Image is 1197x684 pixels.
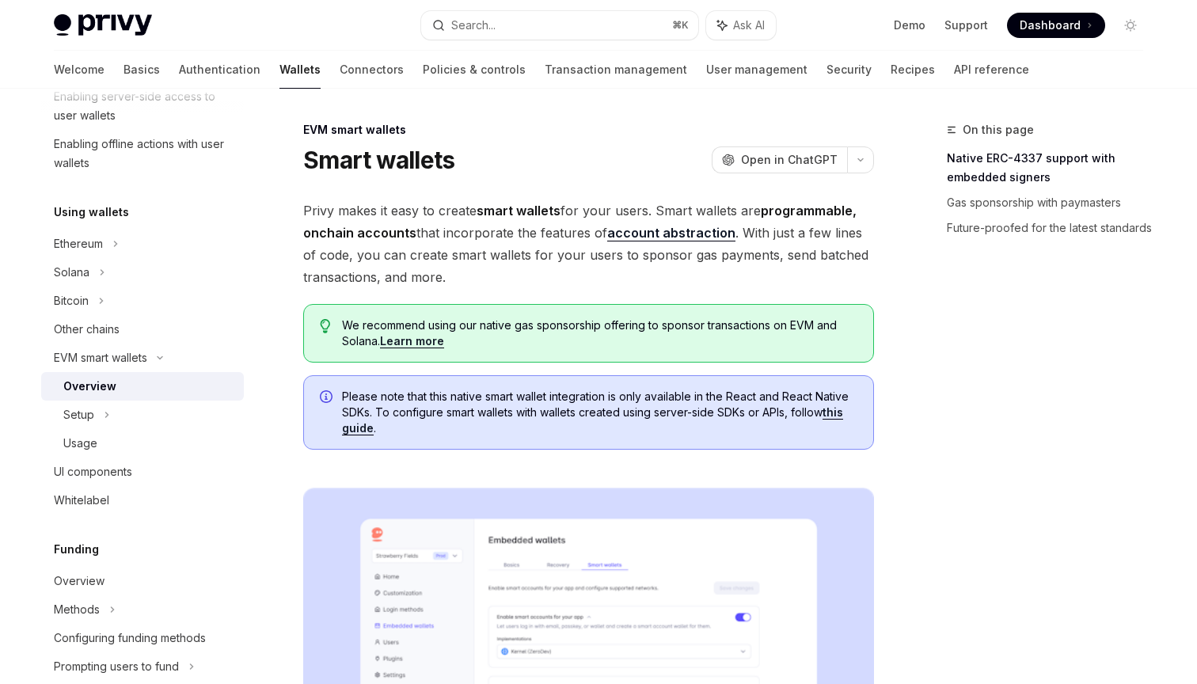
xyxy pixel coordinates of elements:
[891,51,935,89] a: Recipes
[54,600,100,619] div: Methods
[706,51,807,89] a: User management
[63,377,116,396] div: Overview
[741,152,838,168] span: Open in ChatGPT
[54,51,104,89] a: Welcome
[54,540,99,559] h5: Funding
[303,146,454,174] h1: Smart wallets
[54,462,132,481] div: UI components
[342,389,857,436] span: Please note that this native smart wallet integration is only available in the React and React Na...
[944,17,988,33] a: Support
[954,51,1029,89] a: API reference
[947,146,1156,190] a: Native ERC-4337 support with embedded signers
[303,122,874,138] div: EVM smart wallets
[706,11,776,40] button: Ask AI
[963,120,1034,139] span: On this page
[712,146,847,173] button: Open in ChatGPT
[41,429,244,458] a: Usage
[123,51,160,89] a: Basics
[54,135,234,173] div: Enabling offline actions with user wallets
[54,657,179,676] div: Prompting users to fund
[54,203,129,222] h5: Using wallets
[380,334,444,348] a: Learn more
[41,458,244,486] a: UI components
[54,629,206,648] div: Configuring funding methods
[607,225,735,241] a: account abstraction
[672,19,689,32] span: ⌘ K
[733,17,765,33] span: Ask AI
[63,434,97,453] div: Usage
[41,624,244,652] a: Configuring funding methods
[41,486,244,515] a: Whitelabel
[1020,17,1081,33] span: Dashboard
[54,348,147,367] div: EVM smart wallets
[342,317,857,349] span: We recommend using our native gas sponsorship offering to sponsor transactions on EVM and Solana.
[826,51,872,89] a: Security
[41,567,244,595] a: Overview
[54,572,104,591] div: Overview
[54,320,120,339] div: Other chains
[54,234,103,253] div: Ethereum
[320,390,336,406] svg: Info
[421,11,698,40] button: Search...⌘K
[451,16,496,35] div: Search...
[947,215,1156,241] a: Future-proofed for the latest standards
[423,51,526,89] a: Policies & controls
[54,491,109,510] div: Whitelabel
[63,405,94,424] div: Setup
[1118,13,1143,38] button: Toggle dark mode
[320,319,331,333] svg: Tip
[41,315,244,344] a: Other chains
[41,130,244,177] a: Enabling offline actions with user wallets
[477,203,560,218] strong: smart wallets
[340,51,404,89] a: Connectors
[947,190,1156,215] a: Gas sponsorship with paymasters
[179,51,260,89] a: Authentication
[54,291,89,310] div: Bitcoin
[279,51,321,89] a: Wallets
[894,17,925,33] a: Demo
[1007,13,1105,38] a: Dashboard
[545,51,687,89] a: Transaction management
[303,199,874,288] span: Privy makes it easy to create for your users. Smart wallets are that incorporate the features of ...
[54,263,89,282] div: Solana
[41,372,244,401] a: Overview
[54,14,152,36] img: light logo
